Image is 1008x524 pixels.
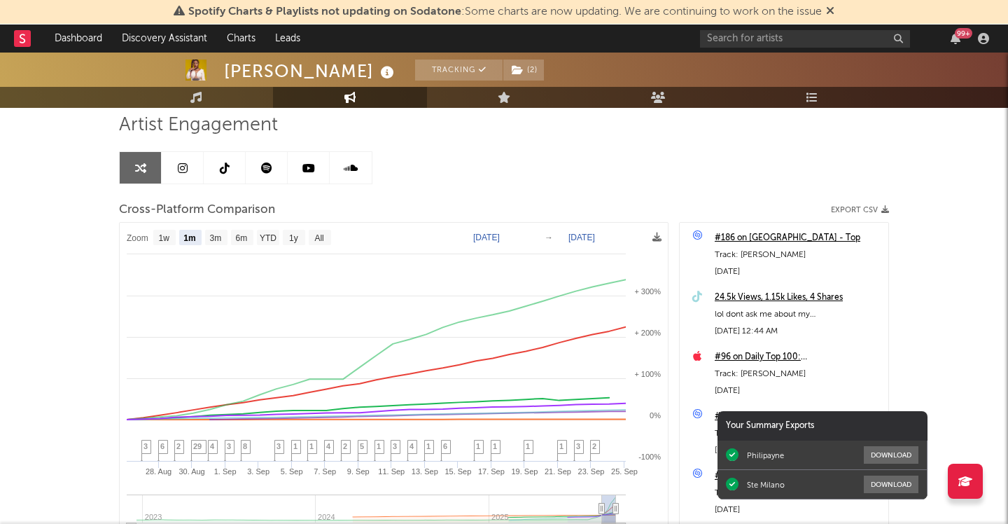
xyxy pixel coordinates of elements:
div: lol dont ask me about my dancing!!!#nigeriantiktok🇳🇬 #foryoupage #[GEOGRAPHIC_DATA]🇦🇴 #congolaise🇨🇩 [715,306,881,323]
div: [PERSON_NAME] [224,60,398,83]
text: 9. Sep [347,467,370,476]
text: → [545,233,553,242]
div: Track: [PERSON_NAME] [715,247,881,263]
span: ( 2 ) [503,60,545,81]
span: 4 [326,442,330,450]
text: 6m [236,233,248,243]
span: 4 [409,442,414,450]
button: Export CSV [831,206,889,214]
button: 99+ [951,33,960,44]
span: 3 [276,442,281,450]
text: -100% [638,453,661,461]
a: Dashboard [45,25,112,53]
text: 23. Sep [578,467,605,476]
text: [DATE] [568,233,595,242]
text: 1. Sep [214,467,237,476]
div: Ste Milano [747,480,785,490]
span: 1 [293,442,297,450]
span: 8 [243,442,247,450]
text: + 100% [634,370,661,378]
text: 30. Aug [178,467,204,476]
span: 1 [476,442,480,450]
a: Discovery Assistant [112,25,217,53]
text: Zoom [127,233,148,243]
div: [DATE] [715,382,881,399]
text: 17. Sep [478,467,505,476]
a: #166 on [GEOGRAPHIC_DATA], [GEOGRAPHIC_DATA] [715,468,881,485]
span: 3 [393,442,397,450]
span: Dismiss [826,6,834,18]
text: 19. Sep [511,467,538,476]
button: Tracking [415,60,503,81]
div: Track: [PERSON_NAME] [715,366,881,382]
div: [DATE] [715,502,881,518]
div: [DATE] 12:44 AM [715,323,881,340]
span: 5 [360,442,364,450]
span: 29 [193,442,202,450]
span: 2 [343,442,347,450]
span: 1 [309,442,314,450]
span: 3 [576,442,580,450]
a: #96 on Daily Top 100: [GEOGRAPHIC_DATA] [715,349,881,366]
input: Search for artists [700,30,910,48]
span: 6 [160,442,164,450]
div: 99 + [955,28,972,39]
text: 3. Sep [247,467,269,476]
span: 1 [426,442,430,450]
text: 5. Sep [281,467,303,476]
span: 1 [377,442,381,450]
span: 1 [526,442,530,450]
span: 3 [143,442,148,450]
button: Download [864,446,918,464]
button: Download [864,476,918,493]
span: 1 [493,442,497,450]
span: 6 [443,442,447,450]
a: 24.5k Views, 1.15k Likes, 4 Shares [715,289,881,306]
span: 2 [176,442,181,450]
text: 1w [159,233,170,243]
text: 21. Sep [545,467,571,476]
text: 11. Sep [378,467,405,476]
div: Philipayne [747,450,784,460]
a: Charts [217,25,265,53]
text: 0% [650,411,661,420]
span: 3 [227,442,231,450]
text: YTD [260,233,276,243]
text: 3m [210,233,222,243]
div: [DATE] [715,442,881,459]
a: Leads [265,25,310,53]
text: All [314,233,323,243]
text: 7. Sep [314,467,336,476]
text: 15. Sep [444,467,471,476]
div: Track: [PERSON_NAME] [715,485,881,502]
div: Your Summary Exports [717,411,927,441]
span: Artist Engagement [119,117,278,134]
span: 4 [210,442,214,450]
text: + 200% [634,329,661,337]
text: 1m [183,233,195,243]
div: Track: [PERSON_NAME] [715,425,881,442]
a: #142 on [GEOGRAPHIC_DATA], [GEOGRAPHIC_DATA] [715,408,881,425]
span: 2 [592,442,596,450]
button: (2) [503,60,544,81]
a: #186 on [GEOGRAPHIC_DATA] - Top [715,230,881,247]
text: + 300% [634,287,661,296]
span: Spotify Charts & Playlists not updating on Sodatone [188,6,461,18]
div: [DATE] [715,263,881,280]
text: [DATE] [473,233,500,242]
text: 1y [289,233,298,243]
text: 13. Sep [412,467,438,476]
span: 1 [559,442,563,450]
text: 25. Sep [611,467,638,476]
text: 28. Aug [146,467,171,476]
span: Cross-Platform Comparison [119,202,275,219]
span: : Some charts are now updating. We are continuing to work on the issue [188,6,822,18]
